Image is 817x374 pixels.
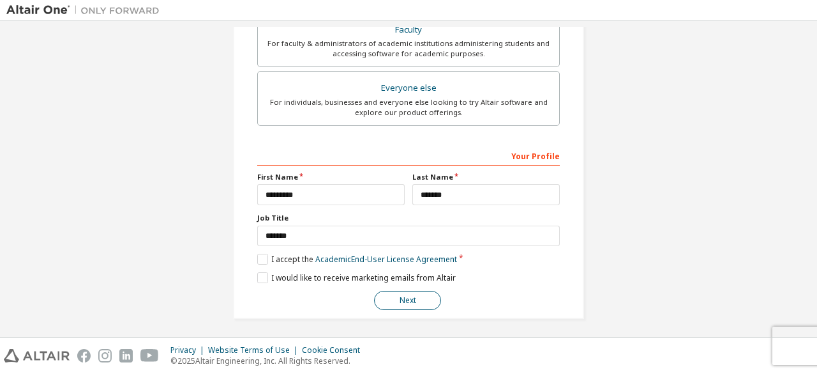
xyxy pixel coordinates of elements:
p: © 2025 Altair Engineering, Inc. All Rights Reserved. [170,355,368,366]
div: Your Profile [257,145,560,166]
button: Next [374,291,441,310]
img: instagram.svg [98,349,112,362]
label: Last Name [412,172,560,182]
div: Everyone else [266,79,551,97]
img: linkedin.svg [119,349,133,362]
label: Job Title [257,213,560,223]
img: Altair One [6,4,166,17]
img: altair_logo.svg [4,349,70,362]
label: I would like to receive marketing emails from Altair [257,272,456,283]
div: Privacy [170,345,208,355]
div: Faculty [266,21,551,39]
div: For individuals, businesses and everyone else looking to try Altair software and explore our prod... [266,97,551,118]
a: Academic End-User License Agreement [315,254,457,265]
img: facebook.svg [77,349,91,362]
img: youtube.svg [140,349,159,362]
label: First Name [257,172,405,182]
div: Website Terms of Use [208,345,302,355]
div: For faculty & administrators of academic institutions administering students and accessing softwa... [266,38,551,59]
label: I accept the [257,254,457,265]
div: Cookie Consent [302,345,368,355]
